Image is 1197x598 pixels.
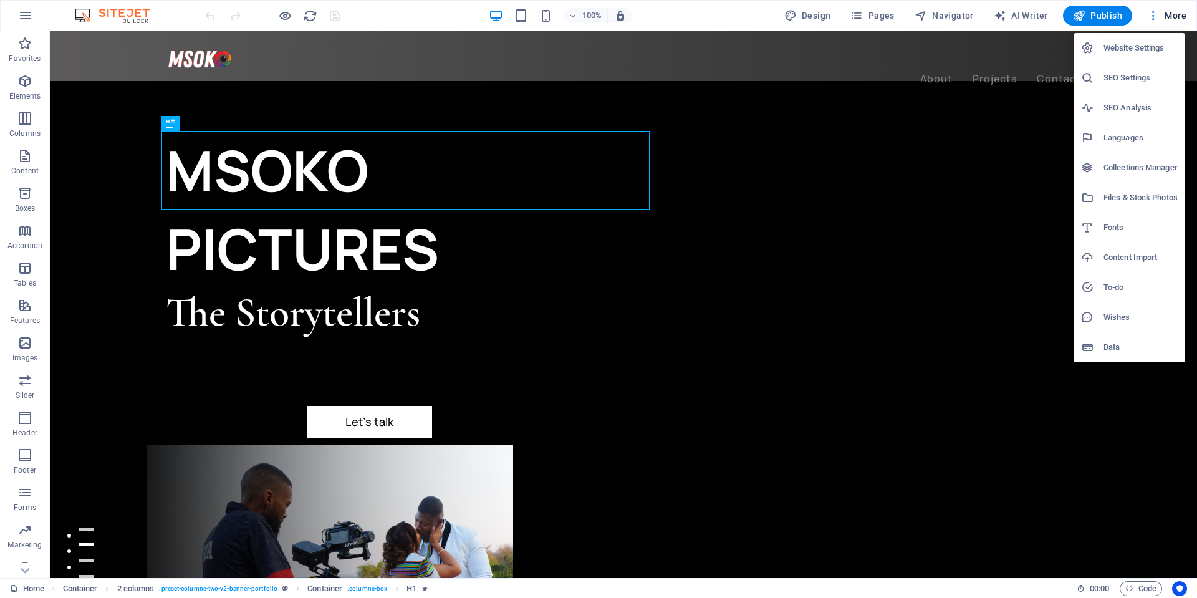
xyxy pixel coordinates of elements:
button: 3 [29,528,44,531]
h6: To-do [1103,280,1178,295]
button: 4 [29,544,44,547]
h6: Website Settings [1103,41,1178,55]
h6: Files & Stock Photos [1103,190,1178,205]
button: 2 [29,512,44,515]
h6: Languages [1103,130,1178,145]
h6: Content Import [1103,250,1178,265]
h6: Wishes [1103,310,1178,325]
h6: Collections Manager [1103,160,1178,175]
button: 1 [29,496,44,499]
h6: SEO Analysis [1103,100,1178,115]
h6: Data [1103,340,1178,355]
h6: SEO Settings [1103,70,1178,85]
h6: Fonts [1103,220,1178,235]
